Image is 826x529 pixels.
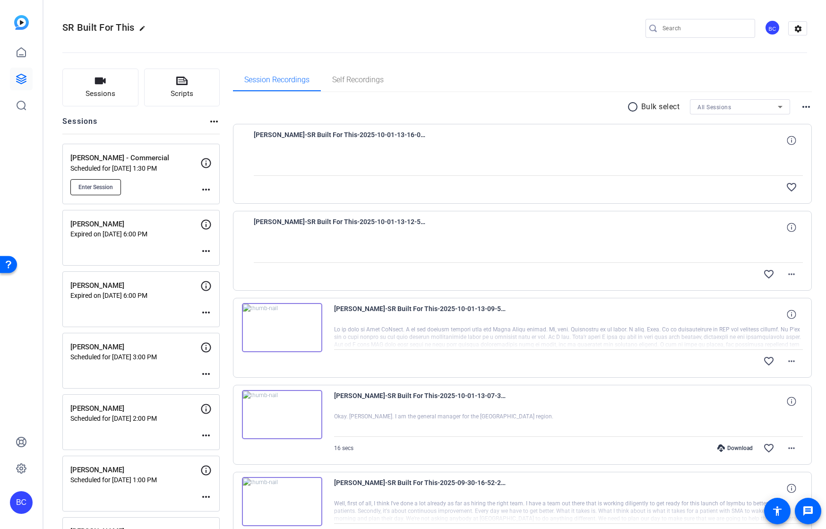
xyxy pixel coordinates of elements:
button: Sessions [62,69,138,106]
div: BC [10,491,33,514]
input: Search [663,23,748,34]
img: blue-gradient.svg [14,15,29,30]
mat-icon: favorite_border [763,356,774,367]
mat-icon: more_horiz [200,184,212,195]
mat-icon: more_horiz [200,491,212,503]
img: thumb-nail [242,477,322,526]
p: [PERSON_NAME] [70,403,200,414]
mat-icon: favorite_border [786,182,797,193]
button: Enter Session [70,179,121,195]
mat-icon: radio_button_unchecked [627,101,641,113]
mat-icon: favorite_border [763,269,774,280]
mat-icon: message [802,505,814,517]
mat-icon: more_horiz [208,116,220,127]
span: [PERSON_NAME]-SR Built For This-2025-10-01-13-16-05-329-0 [254,129,429,152]
mat-icon: more_horiz [200,245,212,257]
span: 16 secs [334,445,353,451]
span: [PERSON_NAME]-SR Built For This-2025-10-01-13-09-59-760-0 [334,303,509,326]
span: Self Recordings [332,76,384,84]
p: [PERSON_NAME] - Commercial [70,153,200,164]
mat-icon: more_horiz [800,101,812,113]
ngx-avatar: Brian Curp [765,20,781,36]
span: [PERSON_NAME]-SR Built For This-2025-10-01-13-12-52-626-0 [254,216,429,239]
p: [PERSON_NAME] [70,465,200,476]
p: [PERSON_NAME] [70,280,200,291]
mat-icon: more_horiz [786,442,797,454]
span: Scripts [171,88,193,99]
div: BC [765,20,780,35]
span: Session Recordings [244,76,310,84]
mat-icon: accessibility [772,505,783,517]
mat-icon: more_horiz [200,307,212,318]
mat-icon: more_horiz [786,356,797,367]
p: Scheduled for [DATE] 1:30 PM [70,165,200,172]
p: Expired on [DATE] 6:00 PM [70,292,200,299]
mat-icon: more_horiz [786,269,797,280]
span: Sessions [86,88,115,99]
p: Expired on [DATE] 6:00 PM [70,230,200,238]
mat-icon: more_horiz [200,430,212,441]
mat-icon: favorite_border [763,442,774,454]
span: [PERSON_NAME]-SR Built For This-2025-09-30-16-52-24-882-0 [334,477,509,500]
p: [PERSON_NAME] [70,342,200,353]
img: thumb-nail [242,390,322,439]
button: Scripts [144,69,220,106]
p: Scheduled for [DATE] 3:00 PM [70,353,200,361]
p: [PERSON_NAME] [70,219,200,230]
mat-icon: settings [789,22,808,36]
p: Scheduled for [DATE] 1:00 PM [70,476,200,484]
h2: Sessions [62,116,98,134]
span: All Sessions [697,104,731,111]
mat-icon: edit [139,25,150,36]
mat-icon: more_horiz [200,368,212,380]
span: SR Built For This [62,22,134,33]
span: [PERSON_NAME]-SR Built For This-2025-10-01-13-07-37-956-0 [334,390,509,413]
span: Enter Session [78,183,113,191]
img: thumb-nail [242,303,322,352]
p: Bulk select [641,101,680,113]
div: Download [713,444,757,452]
p: Scheduled for [DATE] 2:00 PM [70,415,200,422]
